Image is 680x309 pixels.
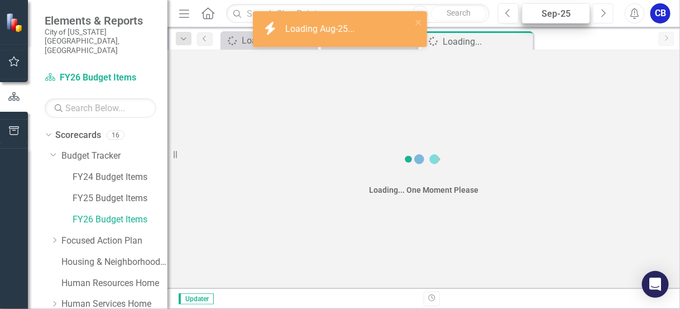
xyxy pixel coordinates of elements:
div: 16 [107,130,124,140]
a: Budget Tracker [61,150,167,163]
small: City of [US_STATE][GEOGRAPHIC_DATA], [GEOGRAPHIC_DATA] [45,27,156,55]
button: close [415,16,423,28]
a: FY24 Budget Items [73,171,167,184]
div: Sep-25 [526,7,586,21]
div: Loading... [443,35,530,49]
button: Search [431,6,487,21]
button: Sep-25 [522,3,590,23]
div: Open Intercom Messenger [642,271,669,298]
div: Loading... One Moment Please [369,184,478,196]
div: Loading... [242,34,300,47]
span: Search [447,8,471,17]
a: Human Resources Home [61,277,167,290]
div: Loading Aug-25... [285,23,357,36]
a: Loading... [223,34,300,47]
button: CB [650,3,671,23]
input: Search Below... [45,98,156,118]
img: ClearPoint Strategy [6,13,25,32]
span: Updater [179,293,214,305]
a: Scorecards [55,129,101,142]
span: Elements & Reports [45,14,156,27]
a: FY26 Budget Items [73,213,167,226]
input: Search ClearPoint... [226,4,490,23]
a: FY25 Budget Items [73,192,167,205]
a: FY26 Budget Items [45,72,156,84]
a: Focused Action Plan [61,235,167,248]
a: Housing & Neighborhood Preservation Home [61,256,167,269]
